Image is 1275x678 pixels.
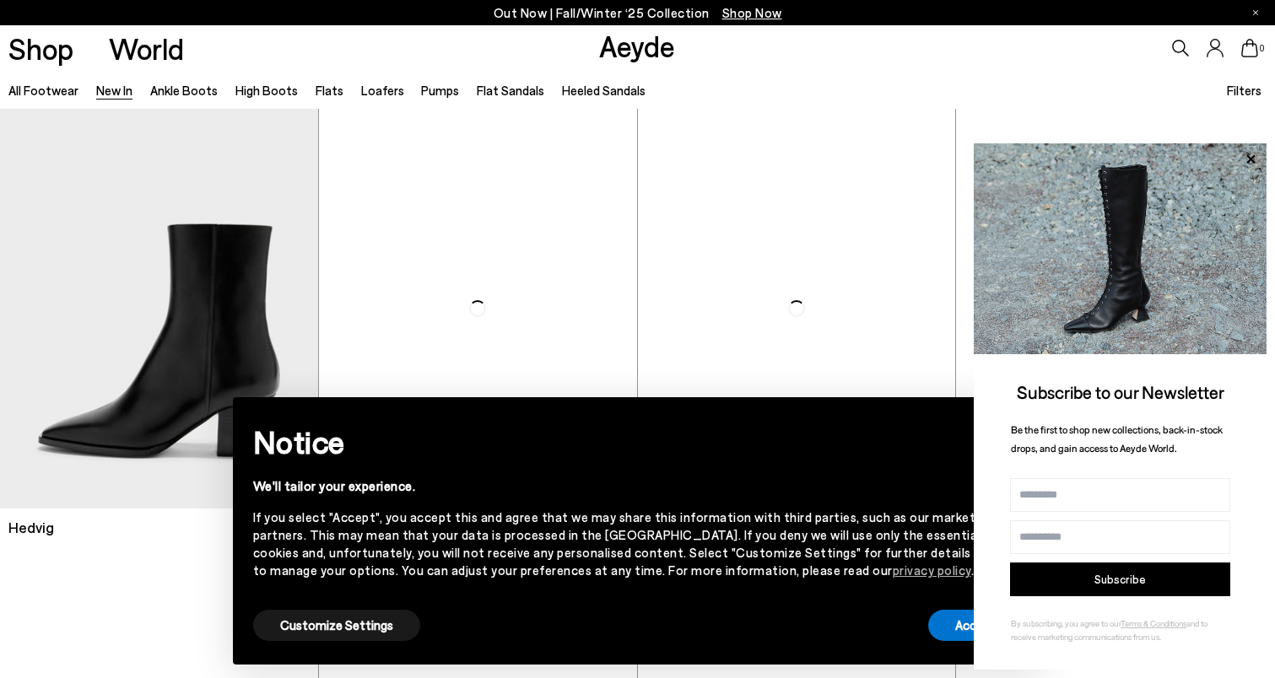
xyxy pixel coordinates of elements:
h2: Notice [253,420,996,464]
button: Customize Settings [253,610,420,641]
span: Be the first to shop new collections, back-in-stock drops, and gain access to Aeyde World. [1011,423,1223,455]
img: Hedvig Cowboy Ankle Boots [319,109,637,508]
a: New In [96,83,132,98]
a: Shop [8,34,73,63]
a: Loafers [361,83,404,98]
button: Accept [928,610,1023,641]
img: Minerva High Cowboy Boots [956,109,1275,508]
span: Navigate to /collections/new-in [722,5,782,20]
a: All Footwear [8,83,78,98]
span: 0 [1258,44,1267,53]
span: Subscribe to our Newsletter [1017,381,1224,402]
div: We'll tailor your experience. [253,477,996,495]
img: Minerva High Cowboy Boots [638,109,956,508]
span: Hedvig [8,517,54,538]
button: Subscribe [1010,562,1230,596]
a: High Boots [235,83,298,98]
a: Flat Sandals [477,83,544,98]
a: privacy policy [893,562,971,578]
a: World [109,34,184,63]
p: Out Now | Fall/Winter ‘25 Collection [494,3,782,24]
span: By subscribing, you agree to our [1011,618,1121,628]
a: Pumps [421,83,459,98]
div: If you select "Accept", you accept this and agree that we may share this information with third p... [253,508,996,579]
a: 0 [1241,39,1258,57]
a: Ankle Boots [150,83,218,98]
a: Aeyde [599,28,675,63]
span: Filters [1227,83,1261,98]
a: Terms & Conditions [1121,618,1186,628]
img: 2a6287a1333c9a56320fd6e7b3c4a9a9.jpg [974,143,1267,354]
a: Heeled Sandals [562,83,646,98]
a: Flats [316,83,343,98]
